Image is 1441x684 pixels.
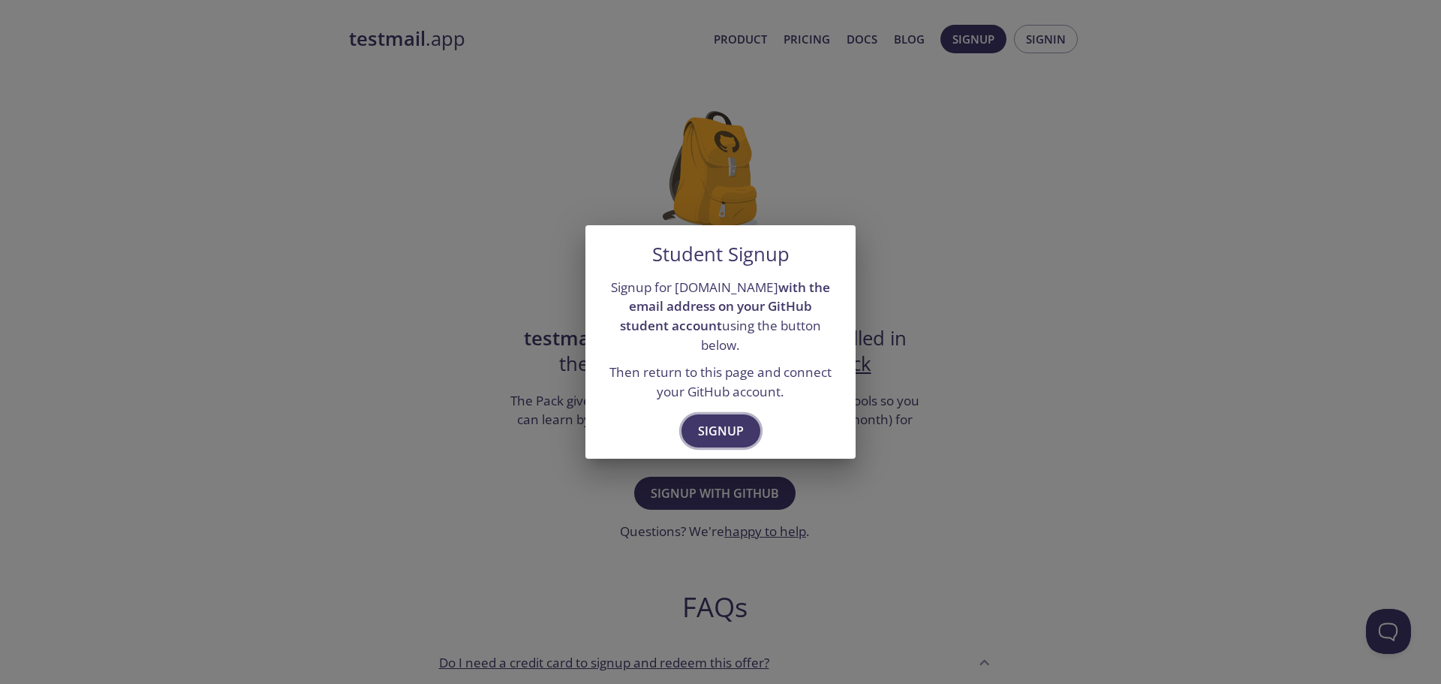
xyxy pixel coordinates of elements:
span: Signup [698,420,744,441]
p: Then return to this page and connect your GitHub account. [603,363,838,401]
p: Signup for [DOMAIN_NAME] using the button below. [603,278,838,355]
button: Signup [681,414,760,447]
strong: with the email address on your GitHub student account [620,279,830,334]
h5: Student Signup [652,243,790,266]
